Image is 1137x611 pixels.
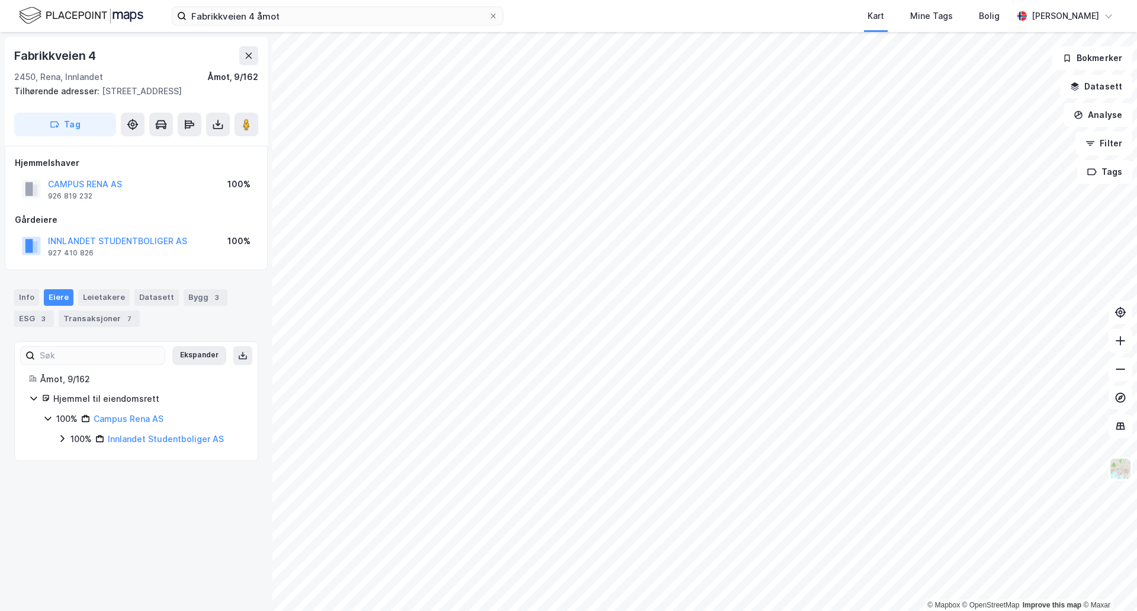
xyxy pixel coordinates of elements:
a: Improve this map [1023,601,1081,609]
div: 3 [37,313,49,325]
iframe: Chat Widget [1078,554,1137,611]
div: [STREET_ADDRESS] [14,84,249,98]
div: Åmot, 9/162 [40,372,243,386]
div: Kontrollprogram for chat [1078,554,1137,611]
button: Datasett [1060,75,1132,98]
span: Tilhørende adresser: [14,86,102,96]
div: 100% [56,412,78,426]
button: Tags [1077,160,1132,184]
img: Z [1109,458,1132,480]
div: Bolig [979,9,1000,23]
button: Filter [1075,132,1132,155]
div: Mine Tags [910,9,953,23]
button: Analyse [1064,103,1132,127]
div: Kart [868,9,884,23]
div: Info [14,289,39,306]
div: Eiere [44,289,73,306]
input: Søk på adresse, matrikkel, gårdeiere, leietakere eller personer [187,7,489,25]
div: [PERSON_NAME] [1032,9,1099,23]
input: Søk [35,347,165,364]
div: 926 819 232 [48,191,92,201]
img: logo.f888ab2527a4732fd821a326f86c7f29.svg [19,5,143,26]
a: OpenStreetMap [962,601,1020,609]
button: Tag [14,113,116,136]
a: Campus Rena AS [94,414,163,424]
div: Hjemmelshaver [15,156,258,170]
div: 100% [70,432,92,446]
div: Bygg [184,289,227,306]
div: 7 [123,313,135,325]
div: Leietakere [78,289,130,306]
button: Ekspander [172,346,226,365]
div: 927 410 826 [48,248,94,258]
div: 100% [227,177,250,191]
div: 3 [211,292,223,303]
div: ESG [14,311,54,327]
div: Åmot, 9/162 [207,70,258,84]
div: Gårdeiere [15,213,258,227]
a: Innlandet Studentboliger AS [108,434,224,444]
div: 2450, Rena, Innlandet [14,70,103,84]
div: Hjemmel til eiendomsrett [53,392,243,406]
div: Datasett [134,289,179,306]
div: Transaksjoner [59,311,140,327]
button: Bokmerker [1052,46,1132,70]
div: Fabrikkveien 4 [14,46,98,65]
a: Mapbox [927,601,960,609]
div: 100% [227,234,250,248]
